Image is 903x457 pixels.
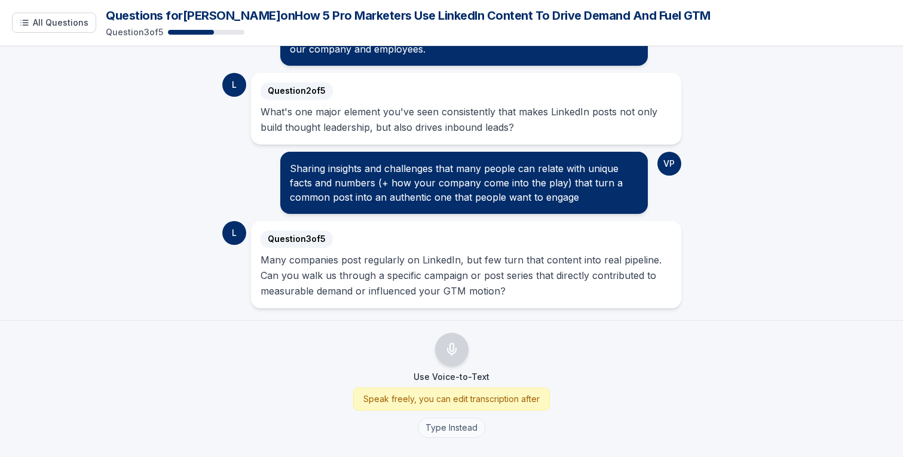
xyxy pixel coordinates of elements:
div: L [222,221,246,245]
div: Speak freely, you can edit transcription after [353,388,550,410]
div: VP [657,152,681,176]
div: L [222,73,246,97]
p: Question 3 of 5 [106,26,163,38]
p: What's one major element you've seen consistently that makes LinkedIn posts not only build though... [261,104,672,135]
h1: Questions for [PERSON_NAME] on How 5 Pro Marketers Use LinkedIn Content To Drive Demand And Fuel GTM [106,7,891,24]
button: Use Voice-to-Text [435,333,469,366]
span: Question 2 of 5 [261,82,333,99]
p: Many companies post regularly on LinkedIn, but few turn that content into real pipeline. Can you ... [261,252,672,299]
p: Use Voice-to-Text [414,371,489,383]
button: Show all questions [12,13,96,33]
span: All Questions [33,17,88,29]
div: Sharing insights and challenges that many people can relate with unique facts and numbers (+ how ... [290,161,638,204]
button: Type Instead [418,418,485,438]
span: Question 3 of 5 [261,231,333,247]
